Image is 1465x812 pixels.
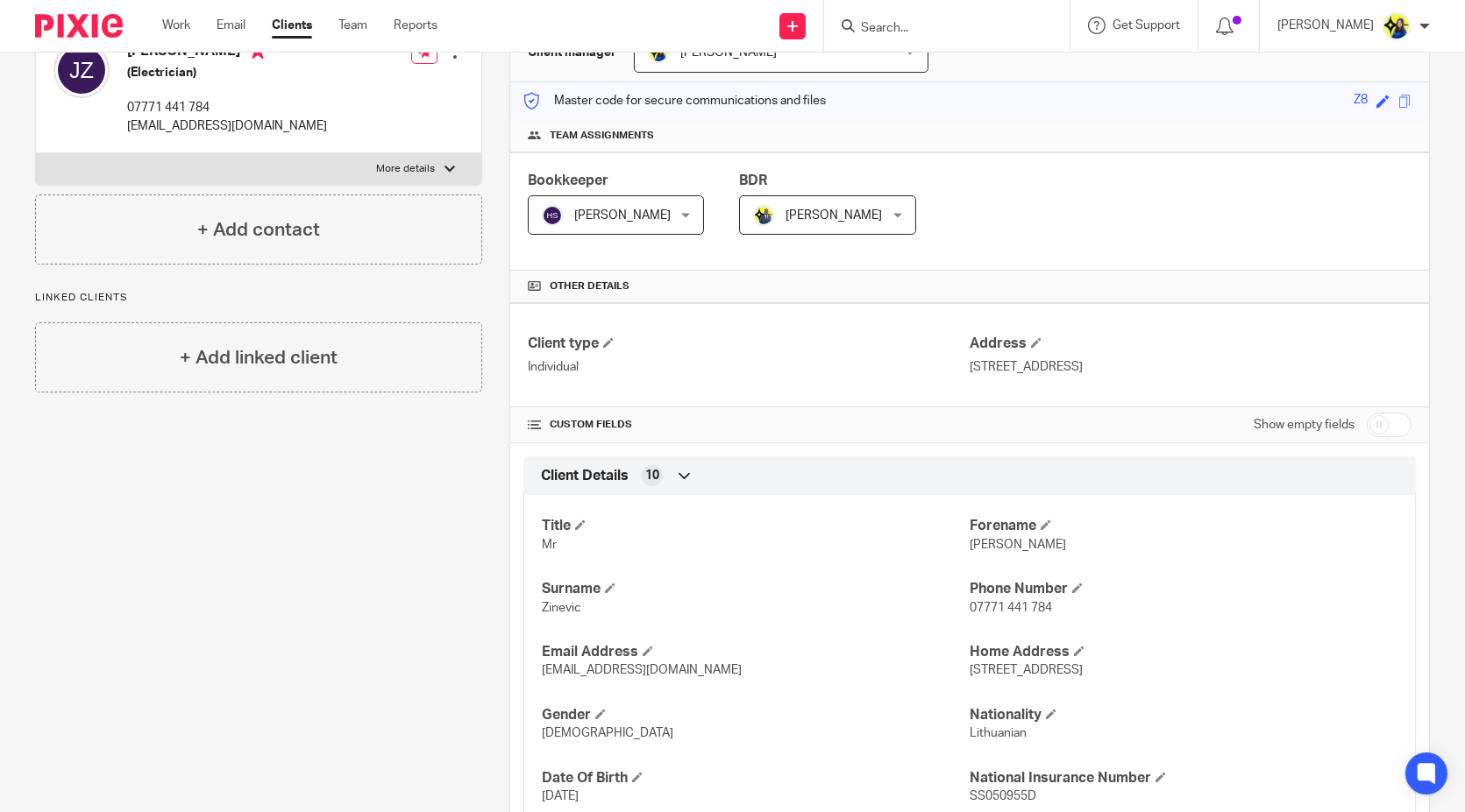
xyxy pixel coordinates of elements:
p: Master code for secure communications and files [523,92,826,109]
span: 07771 441 784 [970,602,1052,614]
span: [PERSON_NAME] [970,539,1066,551]
span: Zinevic [542,602,581,614]
img: Dennis-Starbridge.jpg [753,205,774,226]
img: Pixie [35,14,123,38]
span: BDR [739,173,767,187]
a: Email [217,17,245,34]
a: Reports [394,17,437,34]
h3: Client manager [528,44,616,61]
h4: Nationality [970,706,1397,724]
label: Show empty fields [1254,416,1355,434]
img: Bobo-Starbridge%201.jpg [648,42,669,63]
span: Get Support [1113,19,1180,32]
p: [EMAIL_ADDRESS][DOMAIN_NAME] [127,117,327,135]
span: Team assignments [550,129,654,143]
h4: + Add linked client [180,344,338,371]
span: [DEMOGRAPHIC_DATA] [542,727,673,739]
p: More details [377,162,436,176]
h5: (Electrician) [127,64,327,81]
h4: Forename [970,517,1397,535]
span: [PERSON_NAME] [680,46,777,59]
h4: Home Address [970,643,1397,661]
p: 07771 441 784 [127,99,327,117]
h4: Client type [528,335,970,353]
span: [PERSON_NAME] [786,209,882,222]
input: Search [859,21,1017,37]
span: Other details [550,279,629,293]
h4: Phone Number [970,580,1397,598]
p: Linked clients [35,291,482,305]
span: [EMAIL_ADDRESS][DOMAIN_NAME] [542,664,742,676]
p: [STREET_ADDRESS] [970,358,1412,376]
h4: Surname [542,580,970,598]
span: Mr [542,539,557,551]
a: Work [162,17,190,34]
p: Individual [528,358,970,376]
img: svg%3E [53,42,110,98]
span: Bookkeeper [528,173,608,187]
a: Team [338,17,367,34]
span: [PERSON_NAME] [574,209,671,222]
h4: CUSTOM FIELDS [528,418,970,432]
span: SS050955D [970,790,1036,802]
h4: Email Address [542,643,970,661]
a: Clients [272,17,312,34]
h4: Address [970,335,1412,353]
h4: [PERSON_NAME] [127,42,327,64]
h4: National Insurance Number [970,769,1397,787]
span: [STREET_ADDRESS] [970,664,1083,676]
span: [DATE] [542,790,579,802]
h4: + Add contact [197,216,320,244]
img: Bobo-Starbridge%201.jpg [1383,12,1411,40]
p: [PERSON_NAME] [1277,17,1374,34]
span: 10 [645,467,659,484]
span: Client Details [541,467,629,485]
span: Lithuanian [970,727,1027,739]
img: svg%3E [542,205,563,226]
div: Z8 [1354,91,1368,111]
h4: Gender [542,706,970,724]
h4: Date Of Birth [542,769,970,787]
h4: Title [542,517,970,535]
